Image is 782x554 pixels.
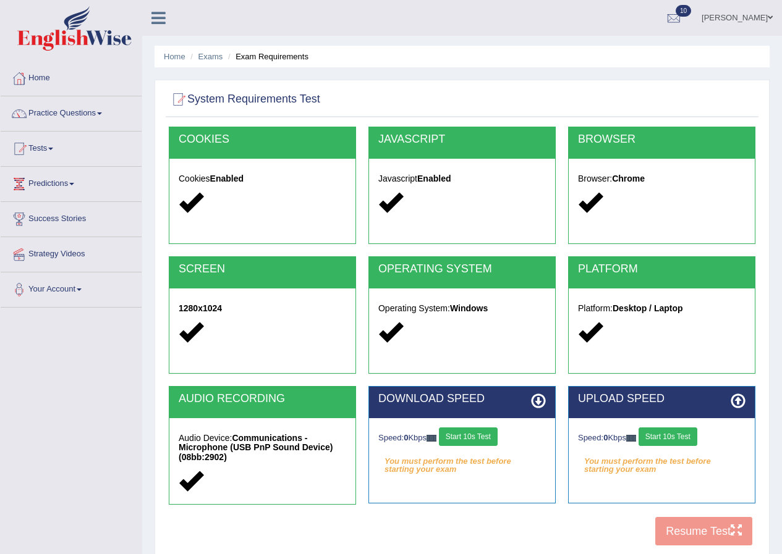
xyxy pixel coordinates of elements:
[378,174,546,183] h5: Javascript
[450,303,488,313] strong: Windows
[378,263,546,275] h2: OPERATING SYSTEM
[1,96,142,127] a: Practice Questions
[378,427,546,449] div: Speed: Kbps
[198,52,223,61] a: Exams
[639,427,697,446] button: Start 10s Test
[612,174,645,183] strong: Chrome
[210,174,244,183] strong: Enabled
[1,237,142,268] a: Strategy Videos
[378,133,546,146] h2: JAVASCRIPT
[603,433,608,442] strong: 0
[626,435,636,442] img: ajax-loader-fb-connection.gif
[225,51,308,62] li: Exam Requirements
[1,132,142,162] a: Tests
[578,452,746,471] em: You must perform the test before starting your exam
[578,393,746,405] h2: UPLOAD SPEED
[169,90,320,109] h2: System Requirements Test
[179,263,346,275] h2: SCREEN
[676,5,691,17] span: 10
[179,434,346,462] h5: Audio Device:
[179,133,346,146] h2: COOKIES
[179,174,346,183] h5: Cookies
[427,435,436,442] img: ajax-loader-fb-connection.gif
[378,452,546,471] em: You must perform the test before starting your exam
[378,393,546,405] h2: DOWNLOAD SPEED
[417,174,451,183] strong: Enabled
[179,303,222,313] strong: 1280x1024
[378,304,546,313] h5: Operating System:
[1,167,142,198] a: Predictions
[179,393,346,405] h2: AUDIO RECORDING
[1,202,142,233] a: Success Stories
[1,61,142,92] a: Home
[578,304,746,313] h5: Platform:
[1,272,142,303] a: Your Account
[404,433,408,442] strong: 0
[578,174,746,183] h5: Browser:
[179,433,333,462] strong: Communications - Microphone (USB PnP Sound Device) (08bb:2902)
[578,263,746,275] h2: PLATFORM
[164,52,185,61] a: Home
[613,303,683,313] strong: Desktop / Laptop
[578,133,746,146] h2: BROWSER
[578,427,746,449] div: Speed: Kbps
[439,427,498,446] button: Start 10s Test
